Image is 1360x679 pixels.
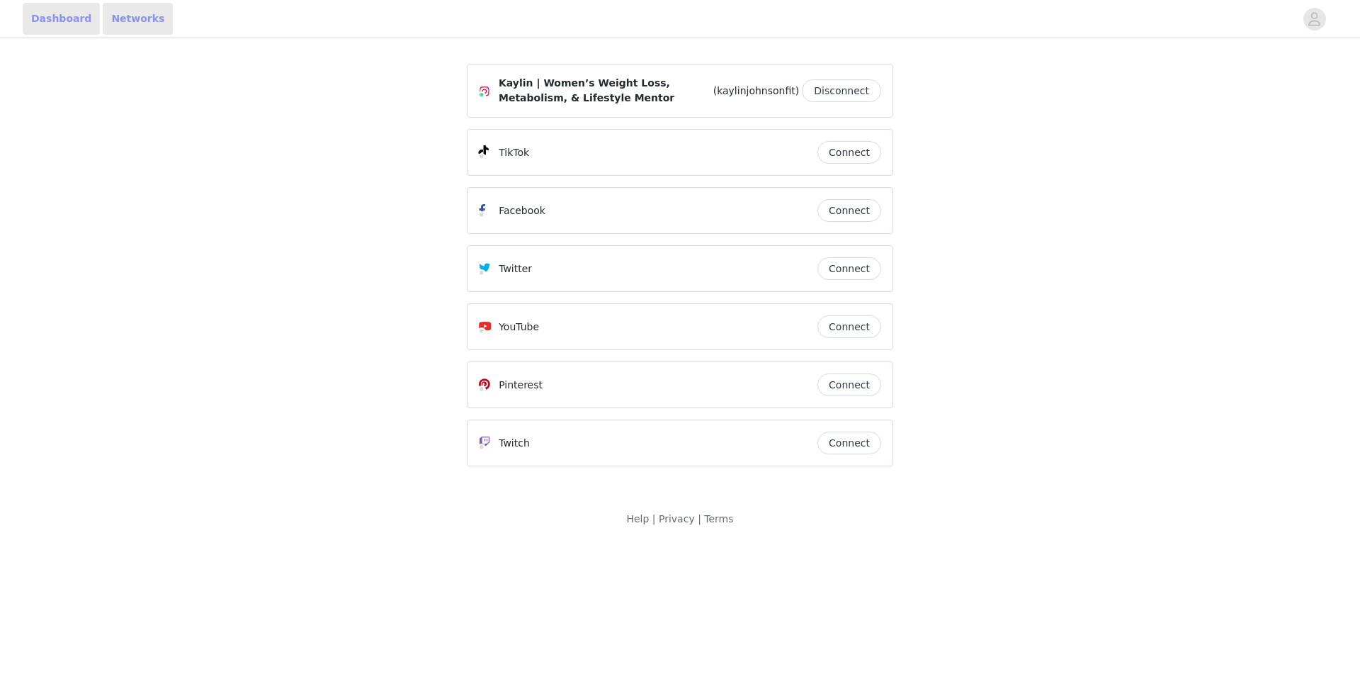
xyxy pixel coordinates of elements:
[499,378,543,393] p: Pinterest
[652,513,656,524] span: |
[704,513,733,524] a: Terms
[698,513,701,524] span: |
[103,3,173,35] a: Networks
[817,199,881,222] button: Connect
[499,436,530,451] p: Twitch
[499,320,539,335] p: YouTube
[817,374,881,396] button: Connect
[713,84,800,99] span: (kaylinjohnsonfit)
[817,141,881,164] button: Connect
[499,145,529,160] p: TikTok
[499,76,710,106] span: Kaylin | Women’s Weight Loss, Metabolism, & Lifestyle Mentor
[499,203,545,218] p: Facebook
[817,432,881,454] button: Connect
[23,3,100,35] a: Dashboard
[626,513,649,524] a: Help
[802,79,881,102] button: Disconnect
[659,513,695,524] a: Privacy
[499,262,532,276] p: Twitter
[479,86,490,97] img: Instagram Icon
[1308,8,1321,30] div: avatar
[817,257,881,280] button: Connect
[817,315,881,338] button: Connect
